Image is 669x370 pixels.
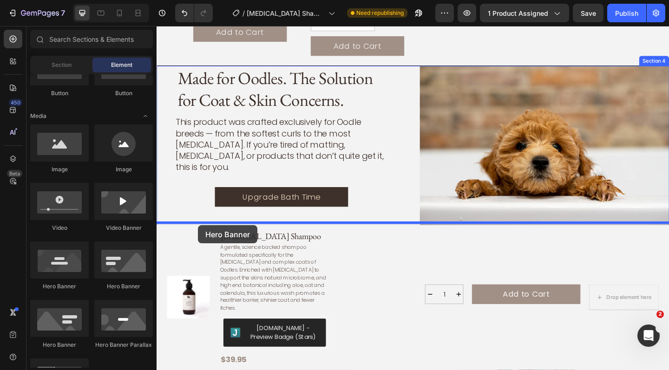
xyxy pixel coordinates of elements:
[30,30,153,48] input: Search Sections & Elements
[30,282,89,291] div: Hero Banner
[61,7,65,19] p: 7
[94,89,153,97] div: Button
[243,8,245,18] span: /
[30,341,89,349] div: Hero Banner
[7,170,22,177] div: Beta
[656,311,664,318] span: 2
[615,8,638,18] div: Publish
[356,9,404,17] span: Need republishing
[52,61,72,69] span: Section
[30,165,89,174] div: Image
[94,224,153,232] div: Video Banner
[247,8,325,18] span: [MEDICAL_DATA] Shampoo - of Product Page
[573,4,603,22] button: Save
[30,112,46,120] span: Media
[157,26,669,370] iframe: Design area
[4,4,69,22] button: 7
[9,99,22,106] div: 450
[138,109,153,123] span: Toggle open
[480,4,569,22] button: 1 product assigned
[94,165,153,174] div: Image
[94,282,153,291] div: Hero Banner
[30,224,89,232] div: Video
[111,61,132,69] span: Element
[637,325,660,347] iframe: Intercom live chat
[581,9,596,17] span: Save
[488,8,548,18] span: 1 product assigned
[175,4,213,22] div: Undo/Redo
[30,89,89,97] div: Button
[607,4,646,22] button: Publish
[94,341,153,349] div: Hero Banner Parallax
